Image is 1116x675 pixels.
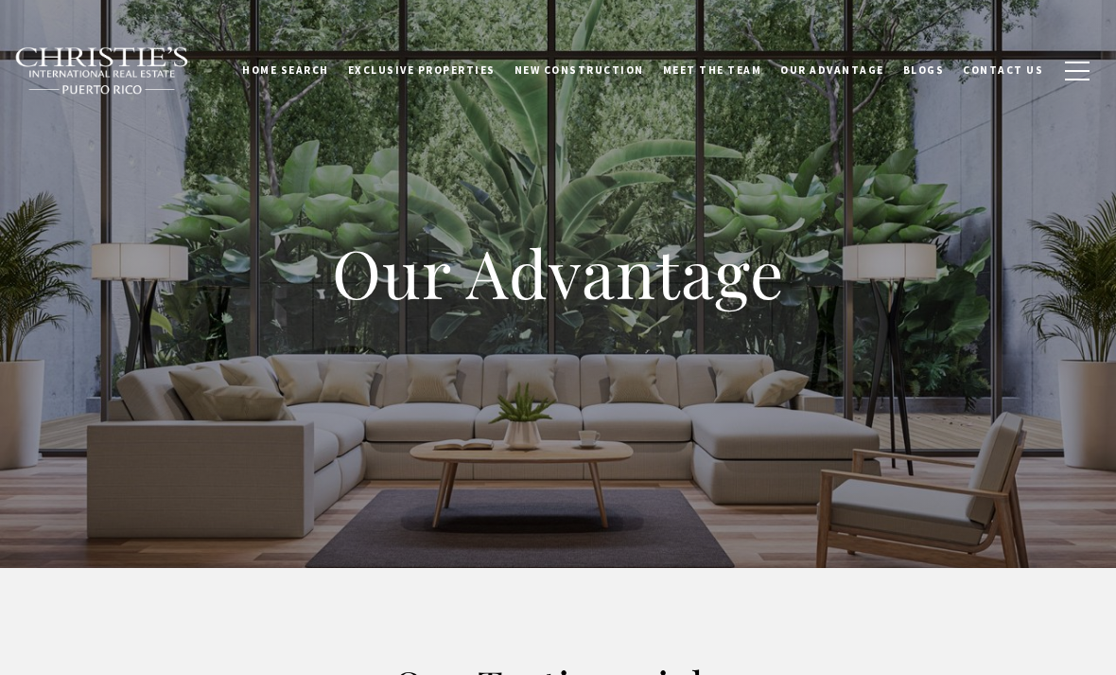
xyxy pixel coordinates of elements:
a: Home Search [233,46,339,94]
span: Our Advantage [780,63,884,77]
a: New Construction [505,46,654,94]
a: Meet the Team [654,46,772,94]
h1: Our Advantage [180,231,936,314]
span: New Construction [514,63,644,77]
span: Exclusive Properties [348,63,496,77]
img: Christie's International Real Estate black text logo [14,46,190,96]
span: Blogs [903,63,945,77]
a: Our Advantage [771,46,894,94]
a: Blogs [894,46,954,94]
a: Exclusive Properties [339,46,505,94]
span: Contact Us [963,63,1043,77]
